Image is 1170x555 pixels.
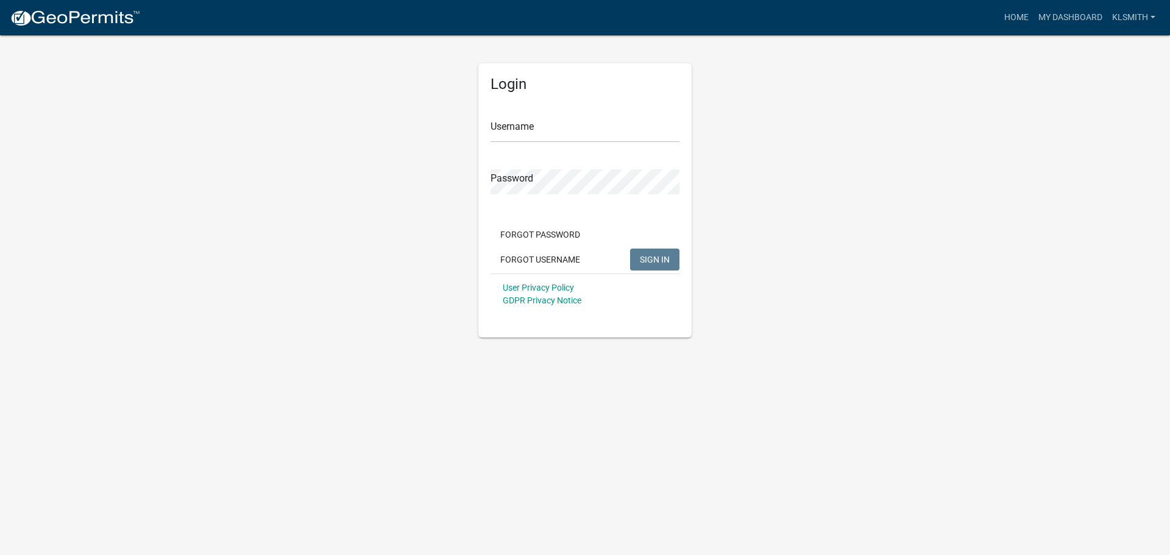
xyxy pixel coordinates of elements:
a: Home [999,6,1033,29]
span: SIGN IN [640,254,670,264]
button: Forgot Username [491,249,590,270]
a: GDPR Privacy Notice [503,295,581,305]
a: Klsmith [1107,6,1160,29]
button: SIGN IN [630,249,679,270]
a: My Dashboard [1033,6,1107,29]
a: User Privacy Policy [503,283,574,292]
h5: Login [491,76,679,93]
button: Forgot Password [491,224,590,246]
